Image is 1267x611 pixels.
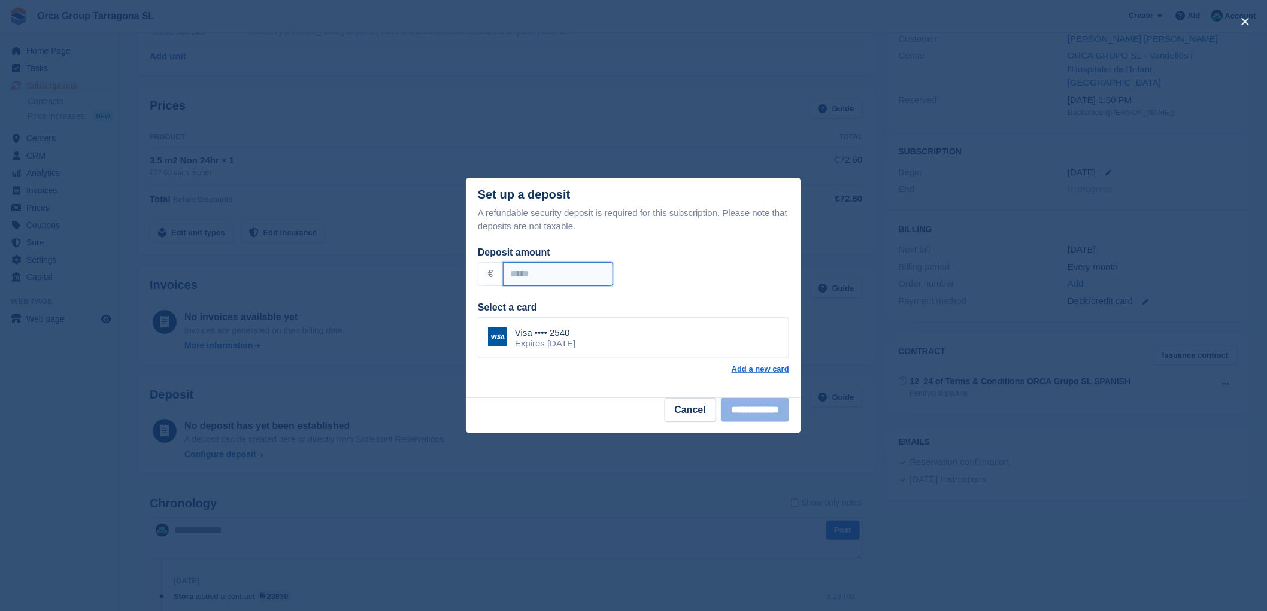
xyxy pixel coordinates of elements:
font: Set up a deposit [478,188,570,201]
font: Deposit amount [478,247,550,257]
a: Add a new card [732,364,789,374]
button: close [1236,12,1255,31]
font: Select a card [478,302,537,312]
font: Expires [DATE] [515,338,575,348]
font: A refundable security deposit is required for this subscription. Please note that deposits are no... [478,208,787,232]
font: Cancel [675,405,706,415]
font: Visa •••• 2540 [515,327,570,338]
button: Cancel [665,398,716,422]
img: Visa Logo [488,327,507,346]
